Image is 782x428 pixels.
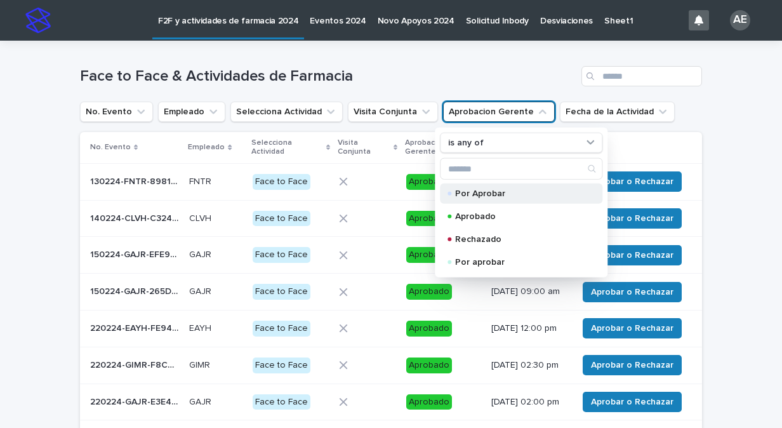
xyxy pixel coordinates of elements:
[591,322,673,335] span: Aprobar o Rechazar
[443,102,555,122] button: Aprobacion Gerente
[90,140,131,154] p: No. Evento
[591,286,673,298] span: Aprobar o Rechazar
[90,394,182,408] p: 220224-GAJR-E3E4D4
[90,321,182,334] p: 220224-EAYH-FE9491
[560,102,675,122] button: Fecha de la Actividad
[591,359,673,371] span: Aprobar o Rechazar
[406,211,452,227] div: Aprobado
[405,136,475,159] p: Aprobacion Gerente
[406,284,452,300] div: Aprobado
[80,163,702,200] tr: 130224-FNTR-8981C5130224-FNTR-8981C5 FNTRFNTR Face to FaceAprobado[DATE] 03:00 pmAprobar o Rechazar
[251,136,322,159] p: Selecciona Actividad
[455,212,582,221] p: Aprobado
[253,321,310,337] div: Face to Face
[730,10,750,30] div: AE
[80,200,702,237] tr: 140224-CLVH-C324E1140224-CLVH-C324E1 CLVHCLVH Face to FaceAprobado[DATE] 01:00 pmAprobar o Rechazar
[253,174,310,190] div: Face to Face
[591,212,673,225] span: Aprobar o Rechazar
[583,171,682,192] button: Aprobar o Rechazar
[90,284,182,297] p: 150224-GAJR-265DC2
[230,102,343,122] button: Selecciona Actividad
[491,286,567,297] p: [DATE] 09:00 am
[90,211,182,224] p: 140224-CLVH-C324E1
[591,396,673,408] span: Aprobar o Rechazar
[583,245,682,265] button: Aprobar o Rechazar
[406,358,452,373] div: Aprobado
[583,392,682,412] button: Aprobar o Rechazar
[80,310,702,347] tr: 220224-EAYH-FE9491220224-EAYH-FE9491 EAYHEAYH Face to FaceAprobado[DATE] 12:00 pmAprobar o Rechazar
[253,211,310,227] div: Face to Face
[455,189,582,198] p: Por Aprobar
[406,394,452,410] div: Aprobado
[583,318,682,338] button: Aprobar o Rechazar
[583,355,682,375] button: Aprobar o Rechazar
[158,102,225,122] button: Empleado
[406,247,452,263] div: Aprobado
[189,247,214,260] p: GAJR
[189,321,214,334] p: EAYH
[80,274,702,311] tr: 150224-GAJR-265DC2150224-GAJR-265DC2 GAJRGAJR Face to FaceAprobado[DATE] 09:00 amAprobar o Rechazar
[491,397,567,408] p: [DATE] 02:00 pm
[189,394,214,408] p: GAJR
[253,247,310,263] div: Face to Face
[90,174,182,187] p: 130224-FNTR-8981C5
[253,358,310,373] div: Face to Face
[80,237,702,274] tr: 150224-GAJR-EFE990150224-GAJR-EFE990 GAJRGAJR Face to FaceAprobado[DATE] 09:00 amAprobar o Rechazar
[338,136,390,159] p: Visita Conjunta
[406,174,452,190] div: Aprobado
[455,235,582,244] p: Rechazado
[189,211,214,224] p: CLVH
[189,174,214,187] p: FNTR
[253,394,310,410] div: Face to Face
[90,247,182,260] p: 150224-GAJR-EFE990
[448,137,484,148] p: is any of
[90,358,182,371] p: 220224-GIMR-F8CB83
[583,208,682,229] button: Aprobar o Rechazar
[440,158,602,180] div: Search
[80,347,702,384] tr: 220224-GIMR-F8CB83220224-GIMR-F8CB83 GIMRGIMR Face to FaceAprobado[DATE] 02:30 pmAprobar o Rechazar
[581,66,702,86] input: Search
[348,102,438,122] button: Visita Conjunta
[189,284,214,297] p: GAJR
[491,323,567,334] p: [DATE] 12:00 pm
[188,140,225,154] p: Empleado
[455,258,582,267] p: Por aprobar
[189,358,213,371] p: GIMR
[441,159,602,179] input: Search
[80,384,702,420] tr: 220224-GAJR-E3E4D4220224-GAJR-E3E4D4 GAJRGAJR Face to FaceAprobado[DATE] 02:00 pmAprobar o Rechazar
[80,102,153,122] button: No. Evento
[583,282,682,302] button: Aprobar o Rechazar
[253,284,310,300] div: Face to Face
[25,8,51,33] img: stacker-logo-s-only.png
[591,249,673,262] span: Aprobar o Rechazar
[591,175,673,188] span: Aprobar o Rechazar
[406,321,452,337] div: Aprobado
[491,360,567,371] p: [DATE] 02:30 pm
[80,67,576,86] h1: Face to Face & Actividades de Farmacia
